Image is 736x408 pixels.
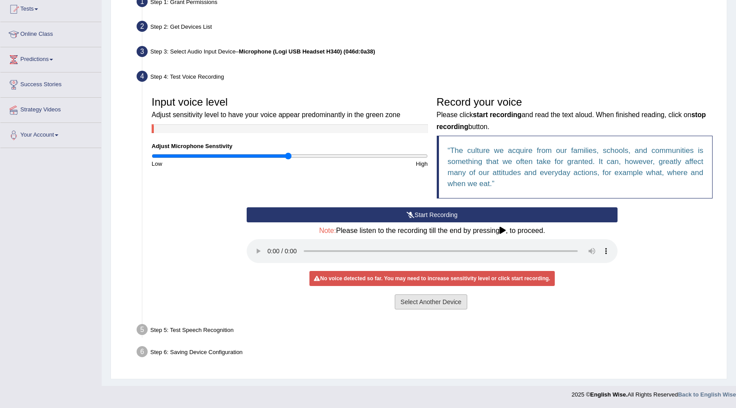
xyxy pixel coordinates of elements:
h3: Record your voice [437,96,713,131]
div: Low [147,160,290,168]
div: Step 4: Test Voice Recording [133,68,723,88]
div: Step 6: Saving Device Configuration [133,343,723,363]
div: Step 2: Get Devices List [133,18,723,38]
a: Online Class [0,22,101,44]
strong: English Wise. [590,391,627,398]
div: No voice detected so far. You may need to increase sensitivity level or click start recording. [309,271,554,286]
b: stop recording [437,111,706,130]
button: Start Recording [247,207,618,222]
span: Note: [319,227,336,234]
span: – [236,48,375,55]
label: Adjust Microphone Senstivity [152,142,233,150]
h3: Input voice level [152,96,428,120]
h4: Please listen to the recording till the end by pressing , to proceed. [247,227,618,235]
a: Strategy Videos [0,98,101,120]
button: Select Another Device [395,294,467,309]
small: Adjust sensitivity level to have your voice appear predominantly in the green zone [152,111,400,118]
b: start recording [473,111,522,118]
q: The culture we acquire from our families, schools, and communities is something that we often tak... [448,146,704,188]
div: Step 5: Test Speech Recognition [133,321,723,341]
div: High [290,160,432,168]
b: Microphone (Logi USB Headset H340) (046d:0a38) [239,48,375,55]
a: Predictions [0,47,101,69]
a: Your Account [0,123,101,145]
a: Success Stories [0,72,101,95]
a: Back to English Wise [678,391,736,398]
small: Please click and read the text aloud. When finished reading, click on button. [437,111,706,130]
div: 2025 © All Rights Reserved [572,386,736,399]
div: Step 3: Select Audio Input Device [133,43,723,63]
